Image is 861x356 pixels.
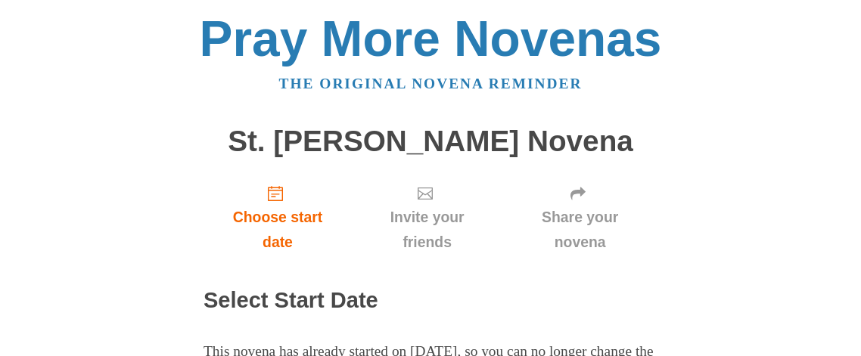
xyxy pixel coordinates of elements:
a: Pray More Novenas [200,11,662,67]
a: Invite your friends [352,172,502,262]
span: Invite your friends [367,205,487,255]
a: Share your novena [502,172,657,262]
span: Share your novena [518,205,642,255]
a: The original novena reminder [279,76,583,91]
h2: Select Start Date [204,289,657,313]
h1: St. [PERSON_NAME] Novena [204,125,657,158]
span: Choose start date [219,205,337,255]
a: Choose start date [204,172,352,262]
